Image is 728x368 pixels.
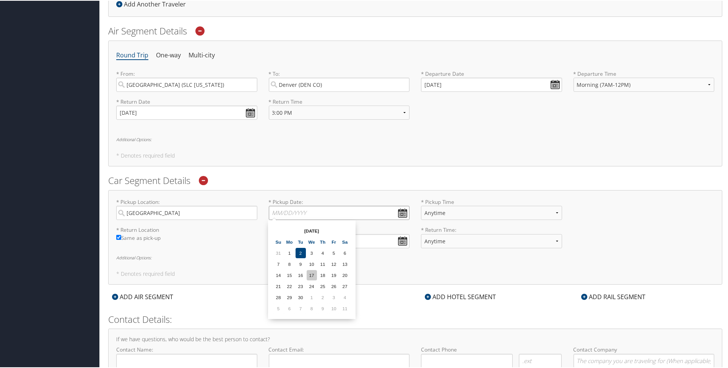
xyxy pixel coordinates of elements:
td: 24 [307,280,317,291]
input: MM/DD/YYYY [116,105,257,119]
td: 8 [284,258,295,269]
th: [DATE] [284,225,339,235]
td: 13 [340,258,350,269]
input: City or Airport Code [269,77,410,91]
td: 22 [284,280,295,291]
td: 10 [329,303,339,313]
label: * Pickup Location: [116,197,257,219]
td: 9 [296,258,306,269]
div: ADD AIR SEGMENT [108,291,177,301]
td: 1 [284,247,295,257]
label: * Return Location [116,225,257,233]
td: 25 [318,280,328,291]
td: 23 [296,280,306,291]
div: ADD CAR SEGMENT [265,291,336,301]
td: 7 [296,303,306,313]
label: * Departure Time [574,69,715,97]
th: Sa [340,236,350,246]
h5: * Denotes required field [116,152,714,158]
h5: * Denotes required field [116,270,714,276]
input: MM/DD/YYYY [421,77,562,91]
label: Contact Email: [269,345,410,367]
td: 8 [307,303,317,313]
label: * Return Date [116,97,257,105]
label: Contact Name: [116,345,257,367]
input: City or Airport Code [116,77,257,91]
label: * Return Time: [421,225,562,253]
td: 4 [340,291,350,302]
label: Contact Phone [421,345,562,353]
td: 28 [273,291,284,302]
td: 18 [318,269,328,280]
td: 3 [329,291,339,302]
td: 1 [307,291,317,302]
label: * Departure Date [421,69,562,77]
td: 11 [340,303,350,313]
th: Su [273,236,284,246]
label: Same as pick-up [116,233,257,245]
input: Contact Email: [269,353,410,367]
th: Mo [284,236,295,246]
td: 29 [284,291,295,302]
td: 9 [318,303,328,313]
td: 6 [284,303,295,313]
h2: Car Segment Details [108,173,722,186]
td: 2 [296,247,306,257]
td: 5 [273,303,284,313]
h2: Contact Details: [108,312,722,325]
select: * Pickup Time [421,205,562,219]
th: Fr [329,236,339,246]
td: 7 [273,258,284,269]
td: 20 [340,269,350,280]
label: * From: [116,69,257,91]
label: * Pickup Time [421,197,562,225]
input: * Pickup Date: [269,205,410,219]
td: 16 [296,269,306,280]
input: .ext [519,353,562,367]
td: 30 [296,291,306,302]
td: 27 [340,280,350,291]
div: ADD HOTEL SEGMENT [421,291,500,301]
input: Same as pick-up [116,234,121,239]
td: 21 [273,280,284,291]
label: * Return Time [269,97,410,105]
li: Round Trip [116,48,148,62]
td: 10 [307,258,317,269]
td: 11 [318,258,328,269]
td: 31 [273,247,284,257]
h6: Additional Options: [116,137,714,141]
td: 14 [273,269,284,280]
div: ADD RAIL SEGMENT [577,291,649,301]
td: 4 [318,247,328,257]
h6: Additional Options: [116,255,714,259]
th: We [307,236,317,246]
td: 26 [329,280,339,291]
td: 5 [329,247,339,257]
input: Contact Name: [116,353,257,367]
label: Contact Company [574,345,715,367]
td: 17 [307,269,317,280]
select: * Return Time: [421,233,562,248]
li: Multi-city [188,48,215,62]
td: 19 [329,269,339,280]
input: Contact Company [574,353,715,367]
th: Th [318,236,328,246]
label: * To: [269,69,410,91]
td: 6 [340,247,350,257]
label: * Pickup Date: [269,197,410,219]
select: * Departure Time [574,77,715,91]
th: Tu [296,236,306,246]
td: 3 [307,247,317,257]
td: 15 [284,269,295,280]
h2: Air Segment Details [108,24,722,37]
td: 2 [318,291,328,302]
li: One-way [156,48,181,62]
h4: If we have questions, who would be the best person to contact? [116,336,714,341]
td: 12 [329,258,339,269]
